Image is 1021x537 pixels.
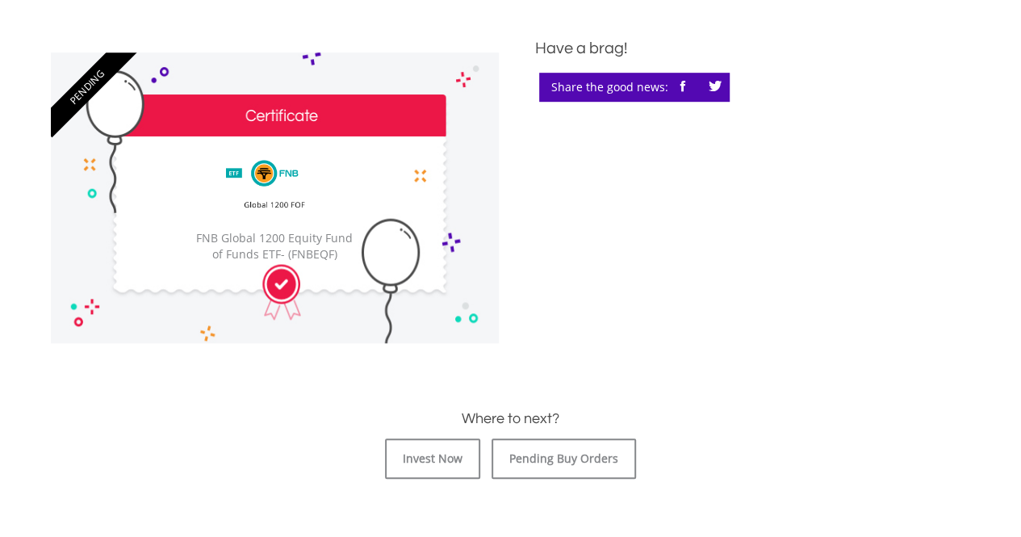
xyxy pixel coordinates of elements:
div: FNB Global 1200 Equity Fund of Funds ETF [196,230,353,262]
a: Pending Buy Orders [492,438,636,479]
img: TFSA.FNBEQF.png [215,149,333,222]
a: Invest Now [385,438,480,479]
span: - (FNBEQF) [281,246,337,262]
div: Share the good news: [539,73,730,102]
h3: Where to next? [51,408,971,430]
div: Have a brag! [535,36,971,61]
